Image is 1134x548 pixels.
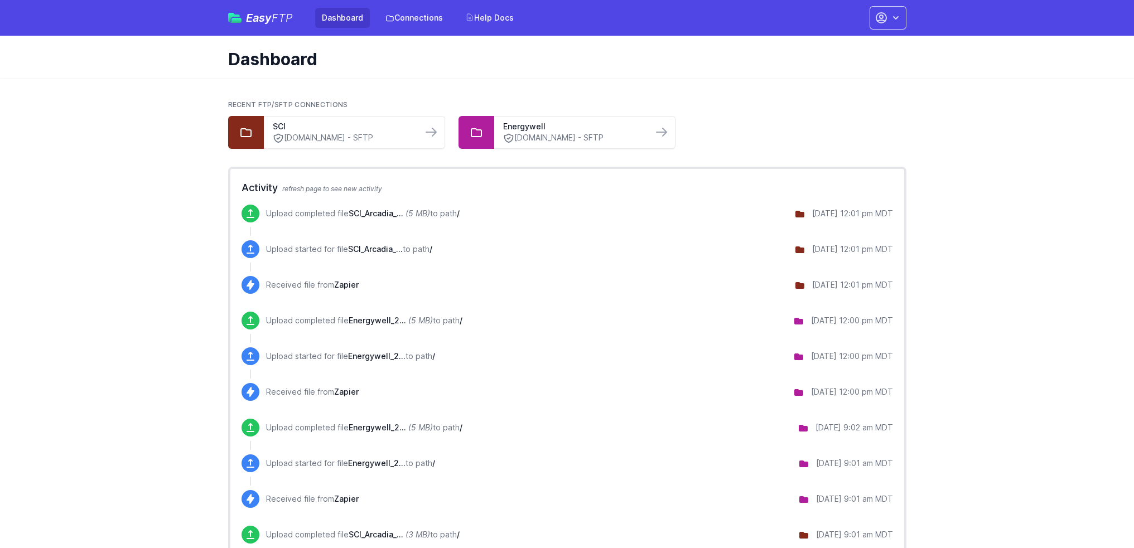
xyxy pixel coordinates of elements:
div: [DATE] 12:00 pm MDT [811,315,893,326]
img: easyftp_logo.png [228,13,242,23]
div: [DATE] 12:01 pm MDT [812,208,893,219]
a: SCI [273,121,413,132]
a: EasyFTP [228,12,293,23]
span: SCI_Arcadia_Sales_2025919_3.csv [349,208,403,218]
p: Upload completed file to path [266,315,462,326]
h2: Recent FTP/SFTP Connections [228,100,906,109]
p: Upload started for file to path [266,351,435,362]
a: [DOMAIN_NAME] - SFTP [503,132,644,144]
span: / [457,208,460,218]
p: Received file from [266,279,359,290]
i: (5 MB) [408,423,433,432]
span: Zapier [334,387,359,396]
span: / [432,351,435,361]
span: Energywell_2025919_2.csv [348,458,406,468]
span: / [460,423,462,432]
span: Zapier [334,280,359,289]
span: / [432,458,435,468]
span: / [430,244,432,254]
i: (5 MB) [406,208,430,218]
span: SCI_Arcadia_Sales_2025919_3.csv [348,244,403,254]
span: Energywell_2025919_3.csv [348,351,406,361]
a: Dashboard [315,8,370,28]
p: Upload started for file to path [266,244,432,255]
h2: Activity [242,180,893,196]
p: Received file from [266,386,359,397]
i: (3 MB) [406,530,430,539]
div: [DATE] 9:01 am MDT [816,458,893,469]
h1: Dashboard [228,49,897,69]
span: Easy [246,12,293,23]
a: Connections [379,8,450,28]
p: Received file from [266,493,359,505]
p: Upload completed file to path [266,422,462,433]
span: Energywell_2025919_3.csv [349,316,406,325]
a: Energywell [503,121,644,132]
p: Upload completed file to path [266,208,460,219]
div: [DATE] 12:01 pm MDT [812,279,893,290]
p: Upload started for file to path [266,458,435,469]
a: Help Docs [459,8,520,28]
span: Energywell_2025919_2.csv [349,423,406,432]
span: refresh page to see new activity [282,185,382,193]
div: [DATE] 12:01 pm MDT [812,244,893,255]
span: / [457,530,460,539]
div: [DATE] 9:02 am MDT [815,422,893,433]
div: [DATE] 12:00 pm MDT [811,386,893,397]
a: [DOMAIN_NAME] - SFTP [273,132,413,144]
div: [DATE] 9:01 am MDT [816,493,893,505]
div: [DATE] 9:01 am MDT [816,529,893,540]
span: Zapier [334,494,359,503]
p: Upload completed file to path [266,529,460,540]
span: / [460,316,462,325]
span: SCI_Arcadia_Sales_2025919_2.csv [349,530,403,539]
i: (5 MB) [408,316,433,325]
div: [DATE] 12:00 pm MDT [811,351,893,362]
span: FTP [272,11,293,25]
